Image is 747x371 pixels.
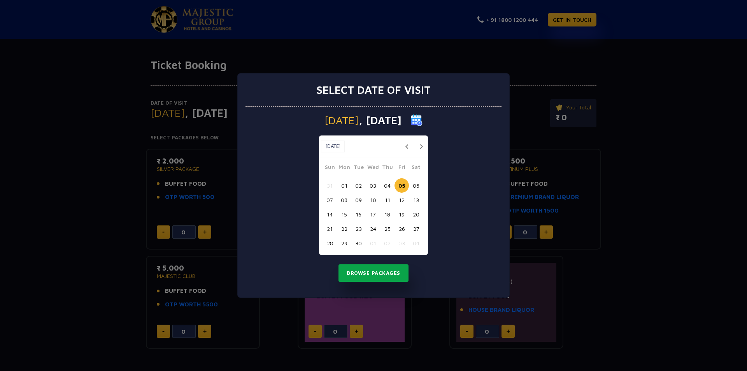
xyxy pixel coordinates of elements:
button: 21 [323,222,337,236]
button: Browse Packages [338,264,409,282]
button: 24 [366,222,380,236]
button: 01 [337,178,351,193]
button: 19 [395,207,409,222]
button: 28 [323,236,337,250]
button: 09 [351,193,366,207]
h3: Select date of visit [316,83,431,97]
button: 30 [351,236,366,250]
button: 06 [409,178,423,193]
button: 17 [366,207,380,222]
span: , [DATE] [359,115,402,126]
button: 12 [395,193,409,207]
button: 10 [366,193,380,207]
button: 25 [380,222,395,236]
span: Tue [351,163,366,174]
button: 08 [337,193,351,207]
button: 11 [380,193,395,207]
button: 26 [395,222,409,236]
button: 04 [409,236,423,250]
span: Wed [366,163,380,174]
button: 22 [337,222,351,236]
button: 05 [395,178,409,193]
span: Mon [337,163,351,174]
button: 02 [351,178,366,193]
button: 29 [337,236,351,250]
button: 07 [323,193,337,207]
button: 15 [337,207,351,222]
span: Thu [380,163,395,174]
button: 31 [323,178,337,193]
img: calender icon [411,114,423,126]
button: 14 [323,207,337,222]
span: Sun [323,163,337,174]
button: 04 [380,178,395,193]
button: 13 [409,193,423,207]
button: 01 [366,236,380,250]
button: 27 [409,222,423,236]
span: Fri [395,163,409,174]
span: [DATE] [324,115,359,126]
button: 02 [380,236,395,250]
button: 03 [366,178,380,193]
button: 03 [395,236,409,250]
button: 16 [351,207,366,222]
span: Sat [409,163,423,174]
button: 18 [380,207,395,222]
button: 20 [409,207,423,222]
button: 23 [351,222,366,236]
button: [DATE] [321,141,345,152]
